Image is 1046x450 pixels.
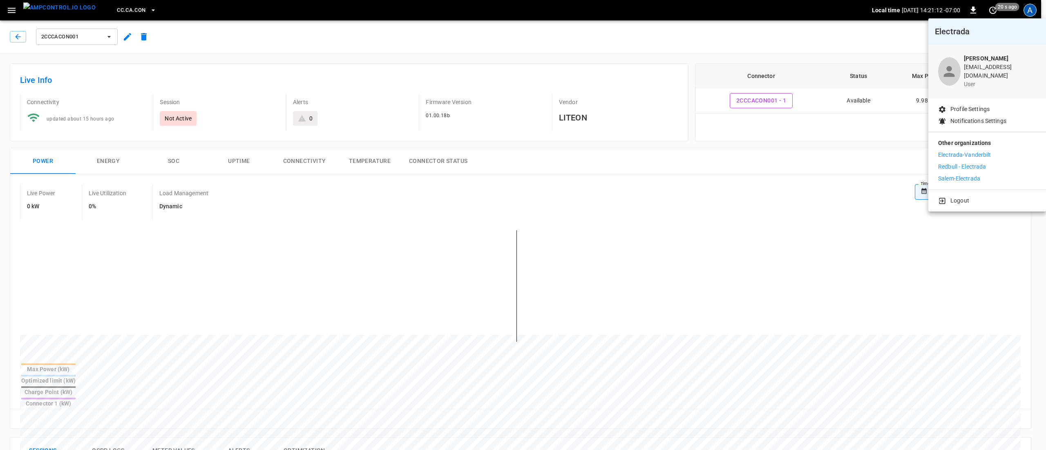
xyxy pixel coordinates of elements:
p: [EMAIL_ADDRESS][DOMAIN_NAME] [964,63,1036,80]
p: Redbull - Electrada [938,163,986,171]
div: profile-icon [938,57,961,86]
p: Other organizations [938,139,1036,151]
p: Salem-Electrada [938,174,980,183]
p: user [964,80,1036,89]
p: Electrada-Vanderbilt [938,151,991,159]
b: [PERSON_NAME] [964,55,1009,62]
p: Profile Settings [950,105,990,114]
h6: Electrada [935,25,1039,38]
p: Notifications Settings [950,117,1006,125]
p: Logout [950,196,969,205]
